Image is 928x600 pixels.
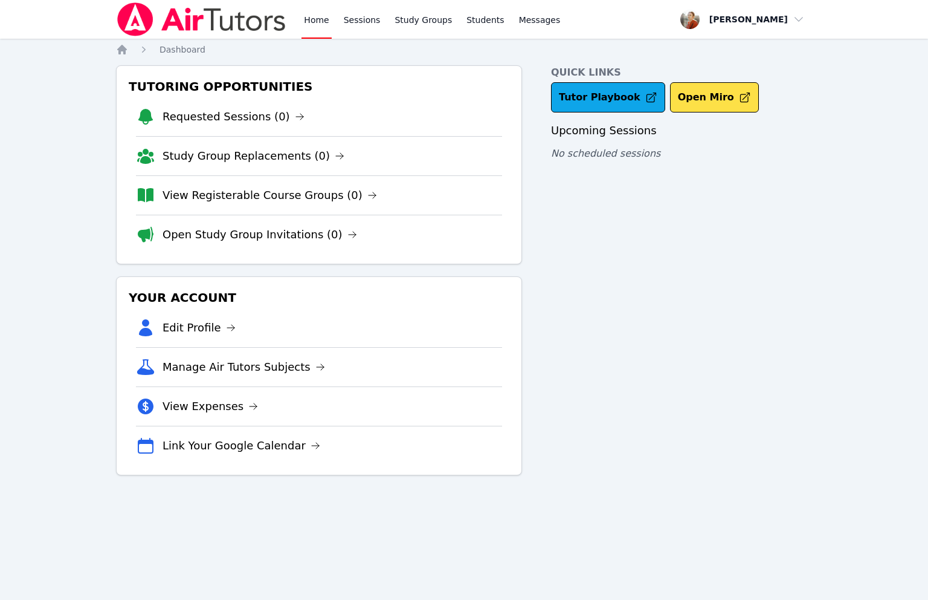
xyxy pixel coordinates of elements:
a: Tutor Playbook [551,82,665,112]
span: Dashboard [159,45,205,54]
a: View Registerable Course Groups (0) [163,187,377,204]
a: Dashboard [159,44,205,56]
a: Open Study Group Invitations (0) [163,226,357,243]
nav: Breadcrumb [116,44,812,56]
a: Manage Air Tutors Subjects [163,359,325,376]
a: Requested Sessions (0) [163,108,304,125]
img: Air Tutors [116,2,287,36]
h4: Quick Links [551,65,812,80]
h3: Tutoring Opportunities [126,76,512,97]
span: Messages [519,14,561,26]
a: View Expenses [163,398,258,415]
h3: Your Account [126,287,512,308]
span: No scheduled sessions [551,148,660,159]
button: Open Miro [670,82,759,112]
a: Edit Profile [163,319,236,336]
h3: Upcoming Sessions [551,122,812,139]
a: Link Your Google Calendar [163,437,320,454]
a: Study Group Replacements (0) [163,148,344,165]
